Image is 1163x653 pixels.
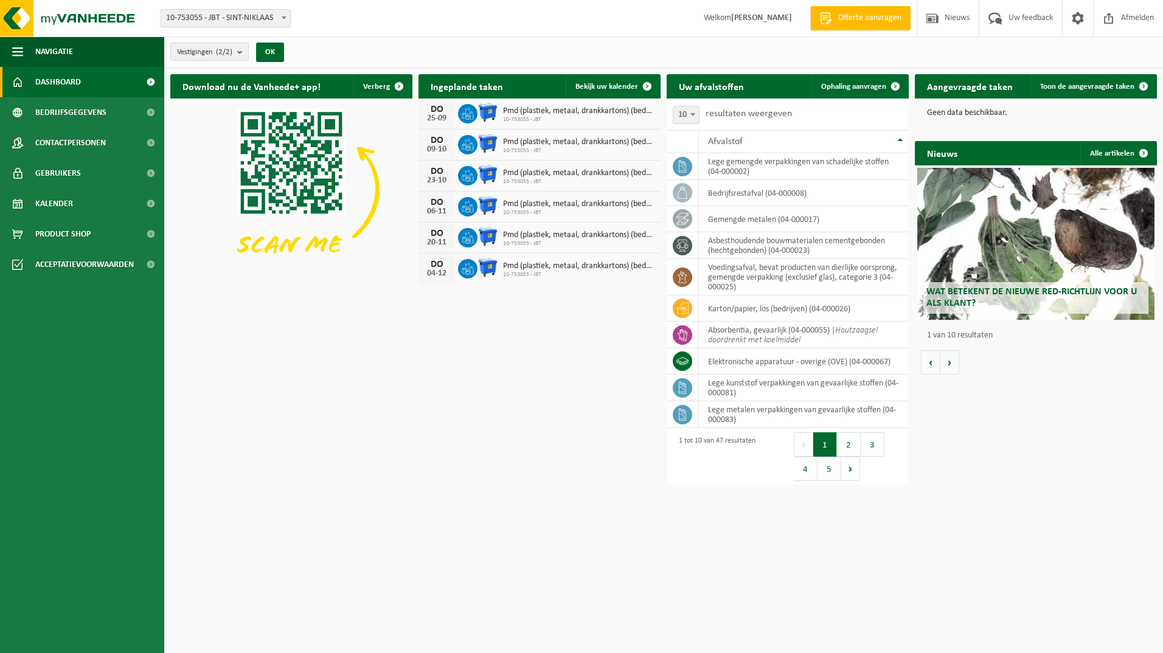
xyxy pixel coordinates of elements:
[425,269,449,278] div: 04-12
[418,74,515,98] h2: Ingeplande taken
[177,43,232,61] span: Vestigingen
[810,6,911,30] a: Offerte aanvragen
[818,457,841,481] button: 5
[425,136,449,145] div: DO
[861,432,884,457] button: 3
[699,232,909,259] td: asbesthoudende bouwmaterialen cementgebonden (hechtgebonden) (04-000023)
[425,198,449,207] div: DO
[731,13,792,22] strong: [PERSON_NAME]
[794,457,818,481] button: 4
[813,432,837,457] button: 1
[35,128,106,158] span: Contactpersonen
[425,207,449,216] div: 06-11
[477,226,498,247] img: WB-1100-HPE-BE-01
[699,322,909,348] td: absorbentia, gevaarlijk (04-000055) |
[835,12,904,24] span: Offerte aanvragen
[503,199,654,209] span: Pmd (plastiek, metaal, drankkartons) (bedrijven)
[503,168,654,178] span: Pmd (plastiek, metaal, drankkartons) (bedrijven)
[667,74,756,98] h2: Uw afvalstoffen
[837,432,861,457] button: 2
[699,153,909,180] td: lege gemengde verpakkingen van schadelijke stoffen (04-000002)
[821,83,886,91] span: Ophaling aanvragen
[811,74,908,98] a: Ophaling aanvragen
[503,178,654,185] span: 10-753055 - JBT
[699,295,909,322] td: karton/papier, los (bedrijven) (04-000026)
[35,36,73,67] span: Navigatie
[161,10,290,27] span: 10-753055 - JBT - SINT-NIKLAAS
[940,350,959,375] button: Volgende
[575,83,638,91] span: Bekijk uw kalender
[673,106,699,123] span: 10
[35,219,91,249] span: Product Shop
[927,109,1145,117] p: Geen data beschikbaar.
[363,83,390,91] span: Verberg
[425,145,449,154] div: 09-10
[170,98,412,280] img: Download de VHEPlus App
[1080,141,1156,165] a: Alle artikelen
[566,74,659,98] a: Bekijk uw kalender
[699,180,909,206] td: bedrijfsrestafval (04-000008)
[503,137,654,147] span: Pmd (plastiek, metaal, drankkartons) (bedrijven)
[699,259,909,295] td: voedingsafval, bevat producten van dierlijke oorsprong, gemengde verpakking (exclusief glas), cat...
[927,331,1151,340] p: 1 van 10 resultaten
[503,116,654,123] span: 10-753055 - JBT
[503,230,654,240] span: Pmd (plastiek, metaal, drankkartons) (bedrijven)
[35,249,134,280] span: Acceptatievoorwaarden
[708,326,878,345] i: Houtzaagsel doordrenkt met koelmiddel
[353,74,411,98] button: Verberg
[1030,74,1156,98] a: Toon de aangevraagde taken
[477,257,498,278] img: WB-1100-HPE-BE-01
[503,209,654,216] span: 10-753055 - JBT
[503,271,654,278] span: 10-753055 - JBT
[699,348,909,375] td: elektronische apparatuur - overige (OVE) (04-000067)
[35,97,106,128] span: Bedrijfsgegevens
[915,141,970,165] h2: Nieuws
[425,167,449,176] div: DO
[699,375,909,401] td: lege kunststof verpakkingen van gevaarlijke stoffen (04-000081)
[477,102,498,123] img: WB-1100-HPE-BE-01
[425,238,449,247] div: 20-11
[161,9,291,27] span: 10-753055 - JBT - SINT-NIKLAAS
[699,401,909,428] td: lege metalen verpakkingen van gevaarlijke stoffen (04-000083)
[477,195,498,216] img: WB-1100-HPE-BE-01
[917,168,1154,320] a: Wat betekent de nieuwe RED-richtlijn voor u als klant?
[699,206,909,232] td: gemengde metalen (04-000017)
[425,105,449,114] div: DO
[170,43,249,61] button: Vestigingen(2/2)
[425,176,449,185] div: 23-10
[256,43,284,62] button: OK
[915,74,1025,98] h2: Aangevraagde taken
[35,188,73,219] span: Kalender
[503,261,654,271] span: Pmd (plastiek, metaal, drankkartons) (bedrijven)
[216,48,232,56] count: (2/2)
[503,240,654,247] span: 10-753055 - JBT
[708,137,743,147] span: Afvalstof
[926,287,1137,308] span: Wat betekent de nieuwe RED-richtlijn voor u als klant?
[425,260,449,269] div: DO
[673,431,755,482] div: 1 tot 10 van 47 resultaten
[1040,83,1134,91] span: Toon de aangevraagde taken
[841,457,860,481] button: Next
[425,114,449,123] div: 25-09
[35,158,81,188] span: Gebruikers
[35,67,81,97] span: Dashboard
[503,106,654,116] span: Pmd (plastiek, metaal, drankkartons) (bedrijven)
[503,147,654,154] span: 10-753055 - JBT
[477,164,498,185] img: WB-1100-HPE-BE-01
[794,432,813,457] button: Previous
[673,106,700,124] span: 10
[706,109,792,119] label: resultaten weergeven
[477,133,498,154] img: WB-1100-HPE-BE-01
[170,74,333,98] h2: Download nu de Vanheede+ app!
[425,229,449,238] div: DO
[921,350,940,375] button: Vorige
